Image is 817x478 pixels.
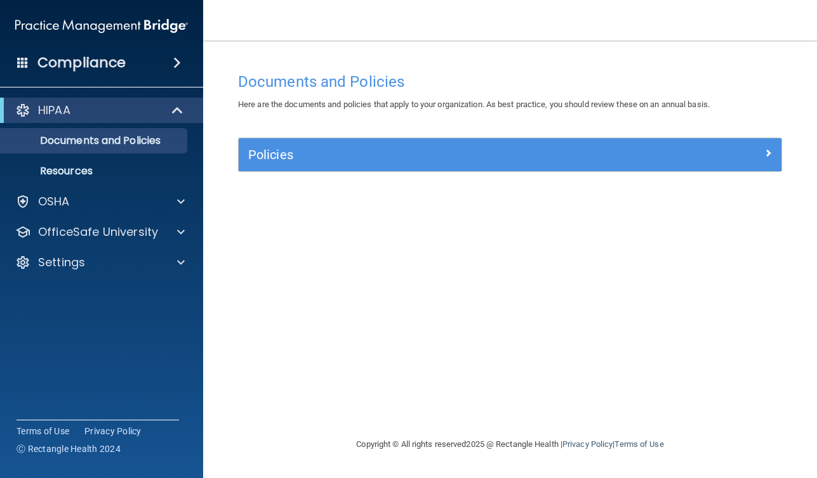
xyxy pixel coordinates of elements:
[38,255,85,270] p: Settings
[38,224,158,240] p: OfficeSafe University
[248,145,772,165] a: Policies
[15,103,184,118] a: HIPAA
[248,148,636,162] h5: Policies
[38,194,70,209] p: OSHA
[562,439,613,449] a: Privacy Policy
[15,224,185,240] a: OfficeSafe University
[17,442,121,455] span: Ⓒ Rectangle Health 2024
[279,424,742,465] div: Copyright © All rights reserved 2025 @ Rectangle Health | |
[8,165,182,178] p: Resources
[38,103,70,118] p: HIPAA
[15,13,188,39] img: PMB logo
[238,100,710,109] span: Here are the documents and policies that apply to your organization. As best practice, you should...
[238,74,782,90] h4: Documents and Policies
[15,255,185,270] a: Settings
[8,134,182,147] p: Documents and Policies
[17,425,69,437] a: Terms of Use
[15,194,185,209] a: OSHA
[614,439,663,449] a: Terms of Use
[84,425,142,437] a: Privacy Policy
[37,54,126,72] h4: Compliance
